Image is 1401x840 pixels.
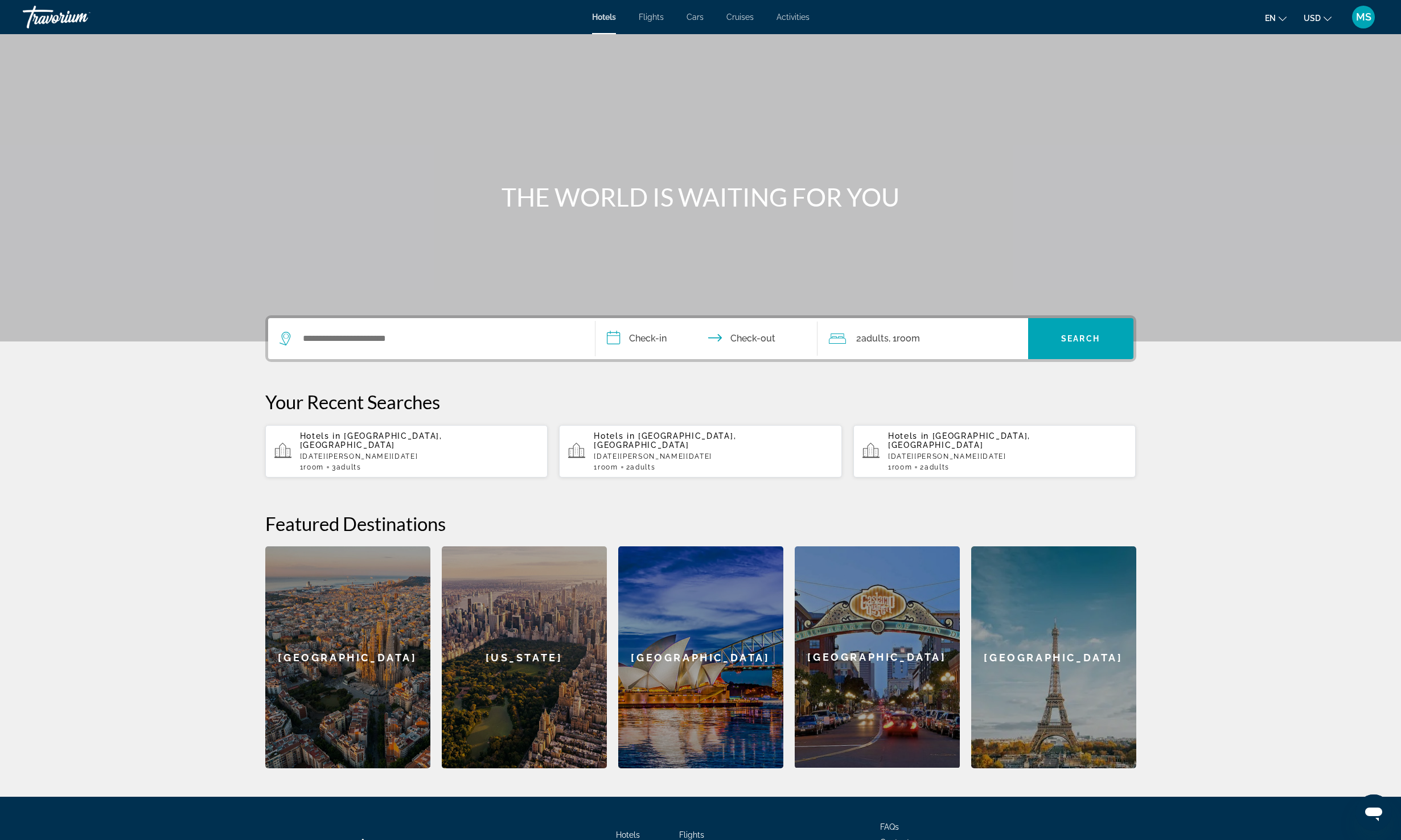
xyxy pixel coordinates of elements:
[336,463,361,471] span: Adults
[795,546,960,768] a: [GEOGRAPHIC_DATA]
[971,546,1136,768] a: [GEOGRAPHIC_DATA]
[265,425,548,478] button: Hotels in [GEOGRAPHIC_DATA], [GEOGRAPHIC_DATA][DATE][PERSON_NAME][DATE]1Room3Adults
[920,463,950,471] span: 2
[592,13,616,22] a: Hotels
[300,431,442,450] span: [GEOGRAPHIC_DATA], [GEOGRAPHIC_DATA]
[300,463,324,471] span: 1
[598,463,618,471] span: Room
[487,182,914,212] h1: THE WORLD IS WAITING FOR YOU
[817,318,1028,359] button: Travelers: 2 adults, 0 children
[1265,10,1287,26] button: Change language
[23,2,137,32] a: Travorium
[888,452,1127,460] p: [DATE][PERSON_NAME][DATE]
[925,463,950,471] span: Adults
[776,13,810,22] a: Activities
[1061,334,1100,343] span: Search
[265,546,430,768] a: [GEOGRAPHIC_DATA]
[618,546,783,768] a: [GEOGRAPHIC_DATA]
[559,425,842,478] button: Hotels in [GEOGRAPHIC_DATA], [GEOGRAPHIC_DATA][DATE][PERSON_NAME][DATE]1Room2Adults
[616,830,640,839] a: Hotels
[1356,11,1371,23] span: MS
[1265,14,1276,23] span: en
[594,463,618,471] span: 1
[853,425,1136,478] button: Hotels in [GEOGRAPHIC_DATA], [GEOGRAPHIC_DATA][DATE][PERSON_NAME][DATE]1Room2Adults
[268,318,1133,359] div: Search widget
[300,452,539,460] p: [DATE][PERSON_NAME][DATE]
[856,331,889,347] span: 2
[594,431,736,450] span: [GEOGRAPHIC_DATA], [GEOGRAPHIC_DATA]
[889,331,920,347] span: , 1
[626,463,656,471] span: 2
[892,463,913,471] span: Room
[1349,5,1378,29] button: User Menu
[1028,318,1133,359] button: Search
[630,463,655,471] span: Adults
[687,13,704,22] a: Cars
[897,333,920,344] span: Room
[442,546,607,768] a: [US_STATE]
[265,390,1136,413] p: Your Recent Searches
[888,431,929,440] span: Hotels in
[303,463,324,471] span: Room
[1355,794,1392,831] iframe: Button to launch messaging window
[726,13,754,22] a: Cruises
[639,13,664,22] a: Flights
[888,463,912,471] span: 1
[594,452,833,460] p: [DATE][PERSON_NAME][DATE]
[332,463,361,471] span: 3
[1304,14,1321,23] span: USD
[594,431,635,440] span: Hotels in
[595,318,817,359] button: Check in and out dates
[1304,10,1332,26] button: Change currency
[265,512,1136,535] h2: Featured Destinations
[861,333,889,344] span: Adults
[880,822,899,831] a: FAQs
[300,431,341,440] span: Hotels in
[679,830,704,839] a: Flights
[888,431,1030,450] span: [GEOGRAPHIC_DATA], [GEOGRAPHIC_DATA]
